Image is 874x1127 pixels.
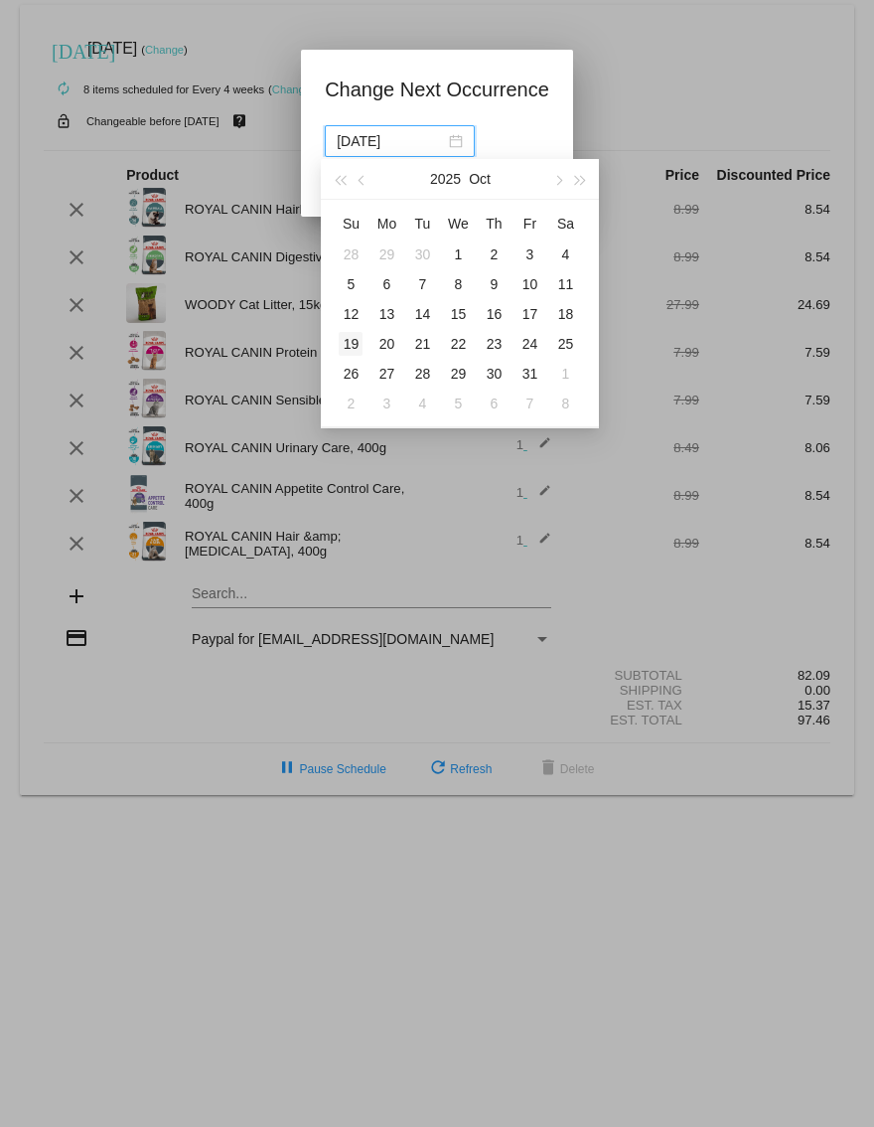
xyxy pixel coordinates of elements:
td: 10/15/2025 [440,299,476,329]
td: 10/5/2025 [333,269,368,299]
th: Sat [547,208,583,240]
div: 14 [410,302,434,326]
div: 31 [517,362,541,386]
button: Next year (Control + right) [569,159,591,199]
div: 24 [517,332,541,356]
td: 10/7/2025 [404,269,440,299]
td: 10/25/2025 [547,329,583,359]
div: 15 [446,302,470,326]
h1: Change Next Occurrence [325,74,549,105]
td: 10/20/2025 [368,329,404,359]
button: 2025 [430,159,461,199]
th: Sun [333,208,368,240]
td: 9/30/2025 [404,240,440,269]
div: 3 [374,392,398,415]
th: Tue [404,208,440,240]
div: 22 [446,332,470,356]
input: Select date [337,130,445,152]
div: 9 [482,272,506,296]
div: 20 [374,332,398,356]
div: 11 [553,272,577,296]
div: 6 [374,272,398,296]
th: Thu [476,208,511,240]
td: 10/10/2025 [511,269,547,299]
button: Previous month (PageUp) [352,159,373,199]
th: Fri [511,208,547,240]
div: 12 [339,302,363,326]
div: 10 [517,272,541,296]
button: Next month (PageDown) [547,159,569,199]
div: 6 [482,392,506,415]
div: 13 [374,302,398,326]
th: Wed [440,208,476,240]
td: 10/12/2025 [333,299,368,329]
td: 10/8/2025 [440,269,476,299]
td: 10/30/2025 [476,359,511,389]
td: 10/9/2025 [476,269,511,299]
th: Mon [368,208,404,240]
td: 11/4/2025 [404,389,440,418]
td: 10/26/2025 [333,359,368,389]
td: 10/23/2025 [476,329,511,359]
div: 25 [553,332,577,356]
td: 9/29/2025 [368,240,404,269]
td: 10/17/2025 [511,299,547,329]
td: 10/31/2025 [511,359,547,389]
div: 16 [482,302,506,326]
td: 10/4/2025 [547,240,583,269]
div: 29 [446,362,470,386]
div: 18 [553,302,577,326]
td: 11/8/2025 [547,389,583,418]
button: Last year (Control + left) [329,159,351,199]
td: 10/22/2025 [440,329,476,359]
div: 23 [482,332,506,356]
td: 10/24/2025 [511,329,547,359]
div: 1 [446,242,470,266]
div: 21 [410,332,434,356]
td: 10/27/2025 [368,359,404,389]
div: 17 [517,302,541,326]
td: 10/28/2025 [404,359,440,389]
div: 7 [410,272,434,296]
td: 10/14/2025 [404,299,440,329]
td: 11/7/2025 [511,389,547,418]
td: 10/3/2025 [511,240,547,269]
div: 29 [374,242,398,266]
div: 2 [339,392,363,415]
div: 4 [553,242,577,266]
td: 10/21/2025 [404,329,440,359]
div: 28 [339,242,363,266]
div: 30 [410,242,434,266]
div: 1 [553,362,577,386]
button: Oct [469,159,491,199]
td: 10/6/2025 [368,269,404,299]
td: 11/3/2025 [368,389,404,418]
td: 11/6/2025 [476,389,511,418]
td: 10/16/2025 [476,299,511,329]
td: 10/19/2025 [333,329,368,359]
td: 10/2/2025 [476,240,511,269]
div: 8 [446,272,470,296]
td: 10/29/2025 [440,359,476,389]
div: 27 [374,362,398,386]
div: 26 [339,362,363,386]
div: 8 [553,392,577,415]
td: 10/1/2025 [440,240,476,269]
td: 10/18/2025 [547,299,583,329]
div: 5 [446,392,470,415]
div: 5 [339,272,363,296]
div: 3 [517,242,541,266]
div: 2 [482,242,506,266]
div: 28 [410,362,434,386]
td: 11/2/2025 [333,389,368,418]
div: 4 [410,392,434,415]
td: 10/11/2025 [547,269,583,299]
td: 11/1/2025 [547,359,583,389]
div: 30 [482,362,506,386]
div: 19 [339,332,363,356]
td: 11/5/2025 [440,389,476,418]
div: 7 [517,392,541,415]
td: 10/13/2025 [368,299,404,329]
td: 9/28/2025 [333,240,368,269]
